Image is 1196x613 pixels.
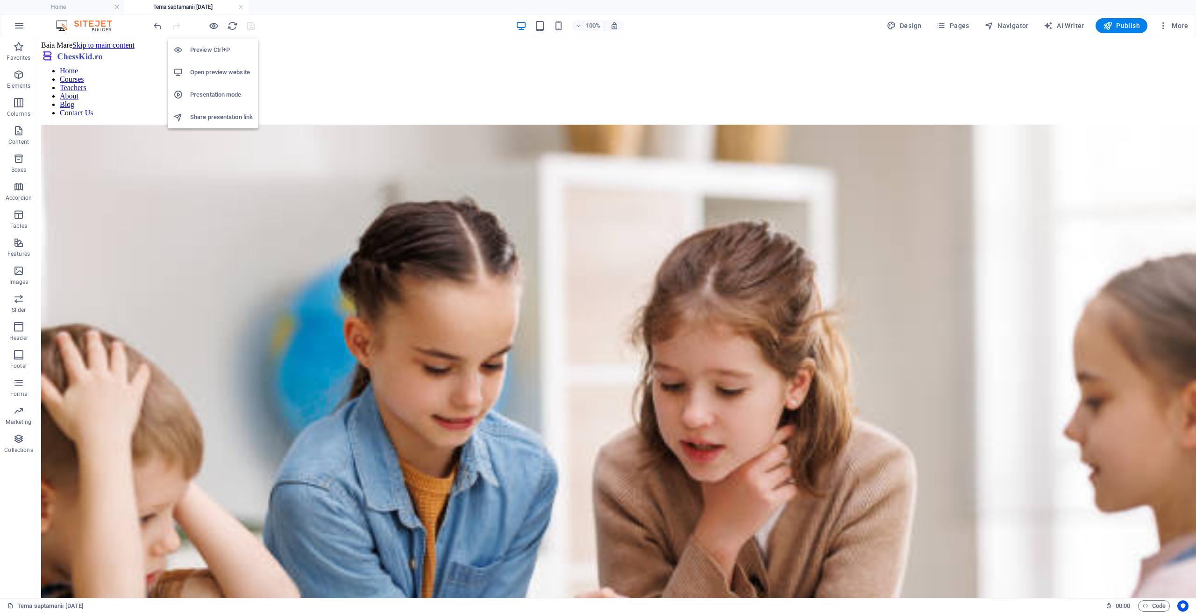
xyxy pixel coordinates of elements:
[586,20,601,31] h6: 100%
[4,446,33,454] p: Collections
[984,21,1029,30] span: Navigator
[981,18,1032,33] button: Navigator
[610,21,619,30] i: On resize automatically adjust zoom level to fit chosen device.
[35,4,97,12] a: Skip to main content
[10,390,27,398] p: Forms
[7,82,31,90] p: Elements
[227,20,238,31] button: reload
[1142,600,1166,612] span: Code
[887,21,922,30] span: Design
[152,20,163,31] button: undo
[1103,21,1140,30] span: Publish
[1155,18,1192,33] button: More
[1177,600,1189,612] button: Usercentrics
[1138,600,1170,612] button: Code
[883,18,925,33] div: Design (Ctrl+Alt+Y)
[1122,602,1124,609] span: :
[190,89,253,100] h6: Presentation mode
[1040,18,1088,33] button: AI Writer
[7,250,30,258] p: Features
[572,20,605,31] button: 100%
[9,334,28,342] p: Header
[6,194,32,202] p: Accordion
[9,278,28,286] p: Images
[12,306,26,314] p: Slider
[54,20,124,31] img: Editor Logo
[1096,18,1147,33] button: Publish
[10,222,27,230] p: Tables
[7,600,84,612] a: Click to cancel selection. Double-click to open Pages
[1106,600,1131,612] h6: Session time
[1044,21,1084,30] span: AI Writer
[8,138,29,146] p: Content
[152,21,163,31] i: Undo: Change text (Ctrl+Z)
[227,21,238,31] i: Reload page
[1159,21,1188,30] span: More
[933,18,973,33] button: Pages
[936,21,969,30] span: Pages
[190,44,253,56] h6: Preview Ctrl+P
[190,112,253,123] h6: Share presentation link
[7,54,30,62] p: Favorites
[124,2,249,12] h4: Tema saptamanii [DATE]
[1116,600,1130,612] span: 00 00
[6,418,31,426] p: Marketing
[883,18,925,33] button: Design
[11,166,27,174] p: Boxes
[7,110,30,118] p: Columns
[190,67,253,78] h6: Open preview website
[10,362,27,370] p: Footer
